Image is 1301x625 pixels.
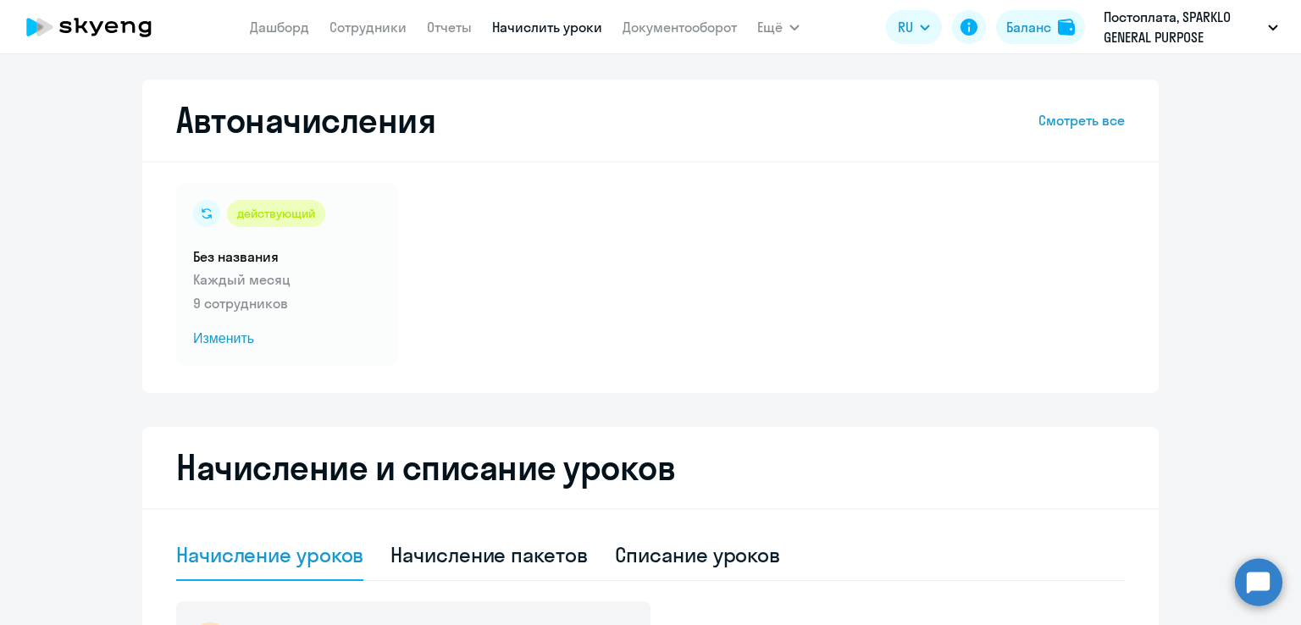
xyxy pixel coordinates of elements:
[898,17,913,37] span: RU
[1038,110,1125,130] a: Смотреть все
[757,17,783,37] span: Ещё
[193,269,381,290] p: Каждый месяц
[1095,7,1287,47] button: Постоплата, SPARKLO GENERAL PURPOSE MACHINERY PARTS MANUFACTURING LLC
[250,19,309,36] a: Дашборд
[1058,19,1075,36] img: balance
[886,10,942,44] button: RU
[757,10,800,44] button: Ещё
[176,100,435,141] h2: Автоначисления
[193,293,381,313] p: 9 сотрудников
[227,200,325,227] div: действующий
[329,19,407,36] a: Сотрудники
[176,447,1125,488] h2: Начисление и списание уроков
[615,541,781,568] div: Списание уроков
[492,19,602,36] a: Начислить уроки
[193,247,381,266] h5: Без названия
[390,541,587,568] div: Начисление пакетов
[193,329,381,349] span: Изменить
[427,19,472,36] a: Отчеты
[996,10,1085,44] button: Балансbalance
[176,541,363,568] div: Начисление уроков
[1104,7,1261,47] p: Постоплата, SPARKLO GENERAL PURPOSE MACHINERY PARTS MANUFACTURING LLC
[623,19,737,36] a: Документооборот
[1006,17,1051,37] div: Баланс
